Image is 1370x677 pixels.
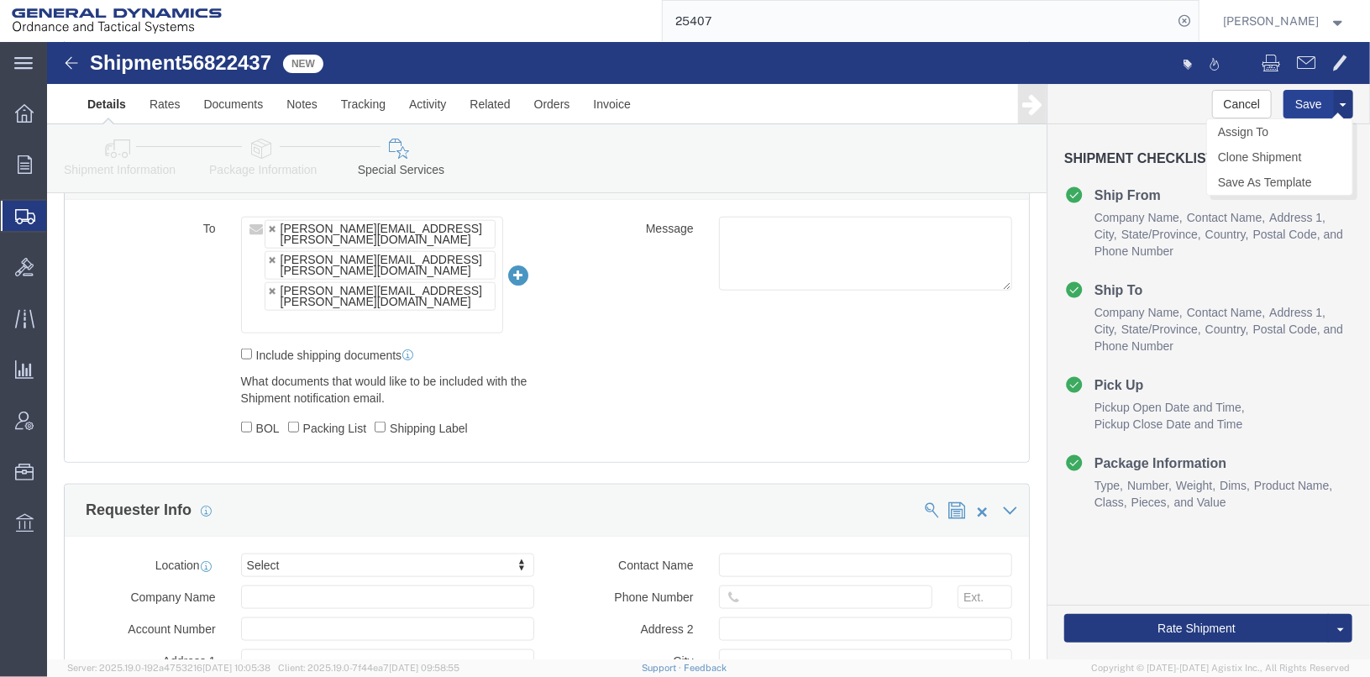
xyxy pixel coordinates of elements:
a: Feedback [684,663,727,673]
img: logo [12,8,222,34]
span: Tim Schaffer [1224,12,1320,30]
span: [DATE] 09:58:55 [389,663,459,673]
input: Search for shipment number, reference number [663,1,1173,41]
span: [DATE] 10:05:38 [202,663,270,673]
span: Copyright © [DATE]-[DATE] Agistix Inc., All Rights Reserved [1091,661,1350,675]
iframe: FS Legacy Container [47,42,1370,659]
button: [PERSON_NAME] [1223,11,1347,31]
span: Server: 2025.19.0-192a4753216 [67,663,270,673]
span: Client: 2025.19.0-7f44ea7 [278,663,459,673]
a: Support [642,663,684,673]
